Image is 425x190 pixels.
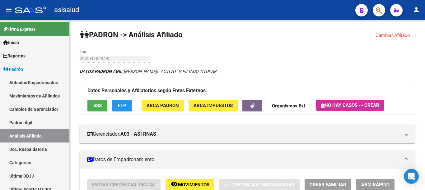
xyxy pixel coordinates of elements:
span: ARCA Padrón [147,103,179,109]
span: Inicio [3,39,19,46]
mat-icon: remove_red_eye [170,180,178,188]
span: AFILIADO TITULAR [180,69,217,74]
mat-expansion-panel-header: Datos de Empadronamiento [80,150,415,169]
h3: Datos Personales y Afiliatorios según Entes Externos: [87,86,407,95]
button: ARCA Impuestos [189,100,238,111]
mat-expansion-panel-header: Gerenciador:A03 - ASI RNAS [80,125,415,143]
span: Enviar Credencial Digital [92,182,156,188]
strong: PADRON -> Análisis Afiliado [80,30,183,39]
span: No hay casos -> Crear [321,102,379,108]
mat-icon: person [413,6,420,13]
span: - asisalud [49,3,79,17]
span: Reportes [3,52,26,59]
i: | ACTIVO | [80,69,217,74]
span: Certificado Discapacidad [231,182,295,188]
mat-panel-title: Gerenciador: [87,131,400,138]
button: FTP [112,100,132,111]
span: FTP [118,103,126,109]
button: No hay casos -> Crear [316,100,384,111]
strong: DATOS PADRÓN ÁGIL: [80,69,124,74]
strong: A03 - ASI RNAS [120,131,156,138]
button: Organismos Ext. [267,100,311,111]
button: SSS [87,100,107,111]
span: Padrón [3,66,23,73]
span: Movimientos [178,182,209,188]
span: [PERSON_NAME] [80,69,157,74]
span: ABM Rápido [361,182,390,188]
strong: Organismos Ext. [272,103,306,109]
span: Crear Familiar [310,182,346,188]
span: SSS [93,103,102,109]
div: Open Intercom Messenger [404,169,419,184]
span: ARCA Impuestos [194,103,233,109]
button: Cambiar Afiliado [371,30,415,41]
mat-panel-title: Datos de Empadronamiento [87,156,400,163]
span: Cambiar Afiliado [376,33,410,38]
mat-icon: menu [5,6,12,13]
span: Firma Express [3,26,35,33]
button: ARCA Padrón [142,100,184,111]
